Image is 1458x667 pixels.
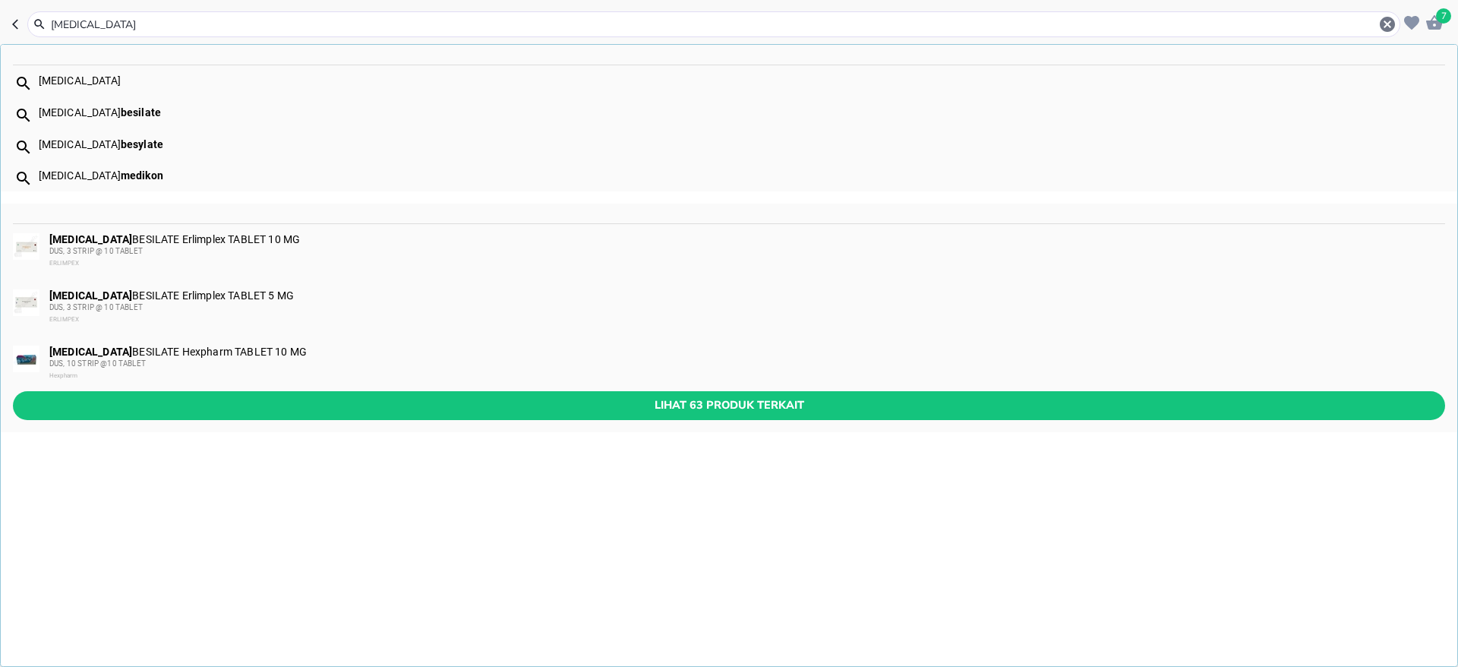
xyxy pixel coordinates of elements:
[1436,8,1451,24] span: 7
[1423,11,1446,34] button: 7
[49,17,1378,33] input: Cari 4000+ produk di sini
[121,106,161,119] b: besilate
[49,260,79,267] span: ERLIMPEX
[39,169,1444,182] div: [MEDICAL_DATA]
[49,372,77,379] span: Hexpharm
[49,289,132,302] b: [MEDICAL_DATA]
[49,346,132,358] b: [MEDICAL_DATA]
[121,169,163,182] b: medikon
[39,74,1444,87] div: [MEDICAL_DATA]
[49,303,143,311] span: DUS, 3 STRIP @ 10 TABLET
[49,316,79,323] span: ERLIMPEX
[49,233,132,245] b: [MEDICAL_DATA]
[39,106,1444,119] div: [MEDICAL_DATA]
[49,346,1444,382] div: BESILATE Hexpharm TABLET 10 MG
[39,138,1444,150] div: [MEDICAL_DATA]
[121,138,163,150] b: besylate
[13,391,1445,419] button: Lihat 63 produk terkait
[49,289,1444,326] div: BESILATE Erlimplex TABLET 5 MG
[49,233,1444,270] div: BESILATE Erlimplex TABLET 10 MG
[49,247,143,255] span: DUS, 3 STRIP @ 10 TABLET
[25,396,1433,415] span: Lihat 63 produk terkait
[49,359,146,368] span: DUS, 10 STRIP @10 TABLET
